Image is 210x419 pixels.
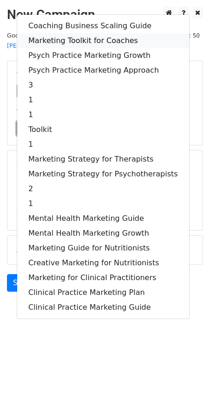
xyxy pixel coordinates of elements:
[17,122,189,137] a: Toolkit
[17,137,189,152] a: 1
[7,7,203,23] h2: New Campaign
[7,32,110,50] small: Google Sheet:
[17,241,189,256] a: Marketing Guide for Nutritionists
[17,48,189,63] a: Psych Practice Marketing Growth
[17,226,189,241] a: Mental Health Marketing Growth
[17,270,189,285] a: Marketing for Clinical Practitioners
[17,181,189,196] a: 2
[17,152,189,167] a: Marketing Strategy for Therapists
[17,19,189,33] a: Coaching Business Scaling Guide
[17,78,189,93] a: 3
[17,63,189,78] a: Psych Practice Marketing Approach
[7,274,38,292] a: Send
[17,93,189,107] a: 1
[17,300,189,315] a: Clinical Practice Marketing Guide
[17,285,189,300] a: Clinical Practice Marketing Plan
[164,375,210,419] iframe: Chat Widget
[17,211,189,226] a: Mental Health Marketing Guide
[17,167,189,181] a: Marketing Strategy for Psychotherapists
[17,256,189,270] a: Creative Marketing for Nutritionists
[17,33,189,48] a: Marketing Toolkit for Coaches
[17,107,189,122] a: 1
[17,196,189,211] a: 1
